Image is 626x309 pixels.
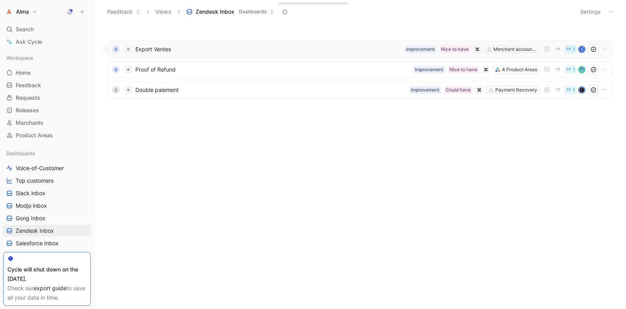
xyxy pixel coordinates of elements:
[34,285,67,291] a: export guide
[6,54,33,62] span: Workspace
[3,104,91,116] a: Releases
[3,79,91,91] a: Feedback
[16,177,54,185] span: Top customers
[135,65,410,74] span: Proof of Refund
[239,8,266,16] span: Dashboards
[3,147,91,262] div: DashboardsVoice-of-CustomerTop customersSlack inboxModjo inboxGong InboxZendesk InboxSalesforce I...
[16,69,31,77] span: Home
[135,85,406,95] span: Double paiement
[411,86,439,94] div: Improvement
[495,86,537,94] div: Payment Recovery
[152,6,175,18] button: Views
[579,67,585,72] img: avatar
[16,119,43,127] span: Marchants
[112,45,120,53] div: G
[3,225,91,237] a: Zendesk Inbox
[16,37,42,47] span: Ask Cycle
[573,47,575,52] span: 1
[3,23,91,35] div: Search
[3,117,91,129] a: Marchants
[196,8,234,16] span: Zendesk Inbox
[7,265,86,284] div: Cycle will shut down on the [DATE].
[573,88,575,92] span: 1
[16,239,59,247] span: Salesforce Inbox
[3,67,91,79] a: Home
[415,66,443,74] div: Improvement
[16,8,29,15] h1: Alma
[108,41,612,58] a: GExport VentesMerchant accountingNice to haveImprovement1r
[7,284,86,302] div: Check our to save all your data in time.
[3,237,91,249] a: Salesforce Inbox
[16,189,45,197] span: Slack inbox
[3,92,91,104] a: Requests
[3,250,91,262] a: Cycle
[108,81,612,99] a: cDouble paiementPayment RecoveryCould haveImprovement1avatar
[16,164,64,172] span: Voice-of-Customer
[564,45,577,54] button: 1
[3,129,91,141] a: Product Areas
[16,202,47,210] span: Modjo inbox
[3,212,91,224] a: Gong Inbox
[16,94,40,102] span: Requests
[104,6,144,18] button: Feedback
[3,52,91,64] div: Workspace
[406,45,435,53] div: Improvement
[3,36,91,48] a: Ask Cycle
[16,106,39,114] span: Releases
[3,175,91,187] a: Top customers
[579,87,585,93] img: avatar
[579,47,585,52] div: r
[493,45,537,53] div: Merchant accounting
[3,200,91,212] a: Modjo inbox
[3,187,91,199] a: Slack inbox
[16,131,53,139] span: Product Areas
[16,25,34,34] span: Search
[112,66,120,74] div: G
[502,66,537,74] div: 4 Product Areas
[564,86,577,94] button: 1
[5,8,13,16] img: Alma
[573,67,575,72] span: 1
[450,66,477,74] div: Nice to have
[3,6,39,17] button: AlmaAlma
[3,162,91,174] a: Voice-of-Customer
[441,45,469,53] div: Nice to have
[16,227,54,235] span: Zendesk Inbox
[183,6,278,18] button: Zendesk InboxDashboards
[16,214,45,222] span: Gong Inbox
[564,65,577,74] button: 1
[577,6,604,17] button: Settings
[135,45,401,54] span: Export Ventes
[6,149,35,157] span: Dashboards
[16,81,41,89] span: Feedback
[446,86,471,94] div: Could have
[112,86,120,94] div: c
[3,147,91,159] div: Dashboards
[108,61,612,78] a: GProof of Refund4 Product AreasNice to haveImprovement1avatar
